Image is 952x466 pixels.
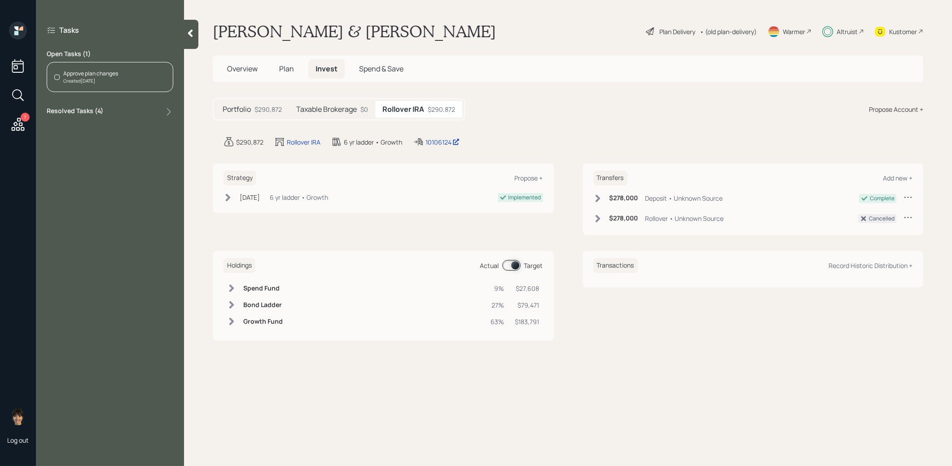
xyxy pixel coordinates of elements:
[279,64,294,74] span: Plan
[21,113,30,122] div: 7
[236,137,263,147] div: $290,872
[515,284,540,293] div: $27,608
[610,194,638,202] h6: $278,000
[610,215,638,222] h6: $278,000
[254,105,282,114] div: $290,872
[287,137,320,147] div: Rollover IRA
[223,105,251,114] h5: Portfolio
[360,105,368,114] div: $0
[783,27,805,36] div: Warmer
[63,78,118,84] div: Created [DATE]
[509,193,541,202] div: Implemented
[645,214,724,223] div: Rollover • Unknown Source
[224,171,256,185] h6: Strategy
[426,137,460,147] div: 10106124
[593,171,627,185] h6: Transfers
[883,174,913,182] div: Add new +
[227,64,258,74] span: Overview
[63,70,118,78] div: Approve plan changes
[270,193,328,202] div: 6 yr ladder • Growth
[659,27,695,36] div: Plan Delivery
[515,300,540,310] div: $79,471
[316,64,338,74] span: Invest
[9,407,27,425] img: treva-nostdahl-headshot.png
[428,105,455,114] div: $290,872
[645,193,723,203] div: Deposit • Unknown Source
[224,258,255,273] h6: Holdings
[491,284,505,293] div: 9%
[243,285,283,292] h6: Spend Fund
[837,27,858,36] div: Altruist
[869,215,895,223] div: Cancelled
[47,106,103,117] label: Resolved Tasks ( 4 )
[889,27,917,36] div: Kustomer
[213,22,496,41] h1: [PERSON_NAME] & [PERSON_NAME]
[524,261,543,270] div: Target
[491,317,505,326] div: 63%
[869,105,923,114] div: Propose Account +
[480,261,499,270] div: Actual
[700,27,757,36] div: • (old plan-delivery)
[59,25,79,35] label: Tasks
[240,193,260,202] div: [DATE]
[243,318,283,325] h6: Growth Fund
[593,258,638,273] h6: Transactions
[47,49,173,58] label: Open Tasks ( 1 )
[829,261,913,270] div: Record Historic Distribution +
[515,317,540,326] div: $183,791
[382,105,424,114] h5: Rollover IRA
[243,301,283,309] h6: Bond Ladder
[870,194,895,202] div: Complete
[7,436,29,444] div: Log out
[515,174,543,182] div: Propose +
[296,105,357,114] h5: Taxable Brokerage
[359,64,404,74] span: Spend & Save
[344,137,402,147] div: 6 yr ladder • Growth
[491,300,505,310] div: 27%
